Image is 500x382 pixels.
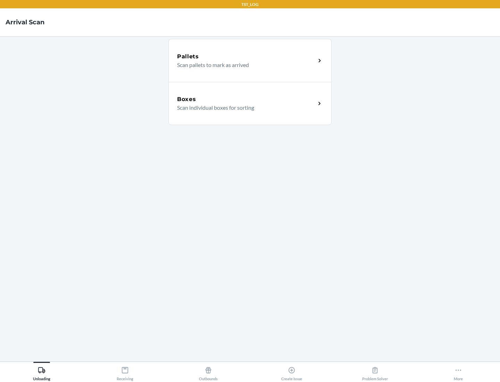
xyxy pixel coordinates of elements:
[117,364,133,381] div: Receiving
[167,362,250,381] button: Outbounds
[417,362,500,381] button: More
[177,103,310,112] p: Scan individual boxes for sorting
[454,364,463,381] div: More
[281,364,302,381] div: Create Issue
[241,1,259,8] p: TST_LOG
[177,61,310,69] p: Scan pallets to mark as arrived
[333,362,417,381] button: Problem Solver
[168,82,332,125] a: BoxesScan individual boxes for sorting
[199,364,218,381] div: Outbounds
[83,362,167,381] button: Receiving
[6,18,44,27] h4: Arrival Scan
[33,364,50,381] div: Unloading
[177,95,196,103] h5: Boxes
[168,39,332,82] a: PalletsScan pallets to mark as arrived
[362,364,388,381] div: Problem Solver
[250,362,333,381] button: Create Issue
[177,52,199,61] h5: Pallets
